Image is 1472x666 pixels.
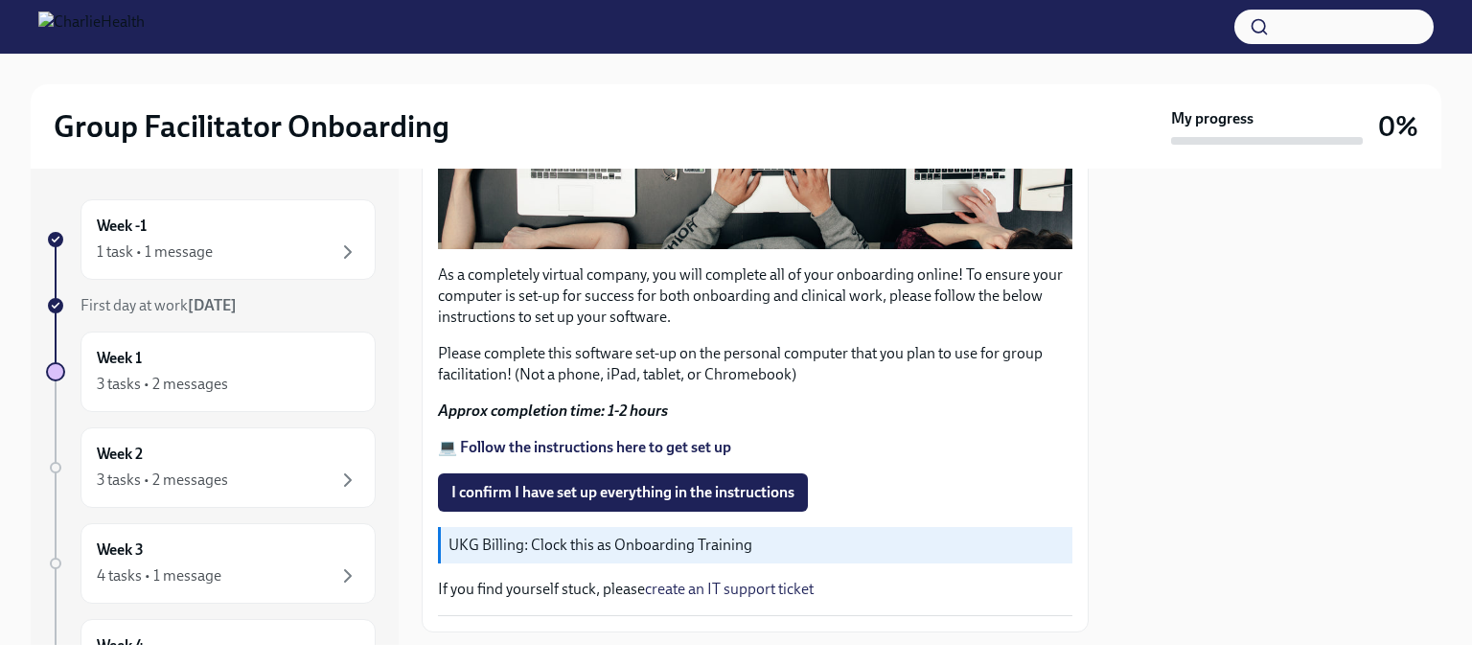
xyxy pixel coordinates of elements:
[97,216,147,237] h6: Week -1
[438,264,1072,328] p: As a completely virtual company, you will complete all of your onboarding online! To ensure your ...
[97,241,213,263] div: 1 task • 1 message
[54,107,449,146] h2: Group Facilitator Onboarding
[1171,108,1253,129] strong: My progress
[97,348,142,369] h6: Week 1
[188,296,237,314] strong: [DATE]
[46,295,376,316] a: First day at work[DATE]
[438,438,731,456] a: 💻 Follow the instructions here to get set up
[46,523,376,604] a: Week 34 tasks • 1 message
[97,444,143,465] h6: Week 2
[448,535,1065,556] p: UKG Billing: Clock this as Onboarding Training
[451,483,794,502] span: I confirm I have set up everything in the instructions
[46,199,376,280] a: Week -11 task • 1 message
[438,579,1072,600] p: If you find yourself stuck, please
[97,565,221,586] div: 4 tasks • 1 message
[46,332,376,412] a: Week 13 tasks • 2 messages
[97,540,144,561] h6: Week 3
[1378,109,1418,144] h3: 0%
[38,11,145,42] img: CharlieHealth
[97,470,228,491] div: 3 tasks • 2 messages
[438,473,808,512] button: I confirm I have set up everything in the instructions
[645,580,814,598] a: create an IT support ticket
[97,374,228,395] div: 3 tasks • 2 messages
[438,402,668,420] strong: Approx completion time: 1-2 hours
[438,343,1072,385] p: Please complete this software set-up on the personal computer that you plan to use for group faci...
[46,427,376,508] a: Week 23 tasks • 2 messages
[80,296,237,314] span: First day at work
[97,635,144,656] h6: Week 4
